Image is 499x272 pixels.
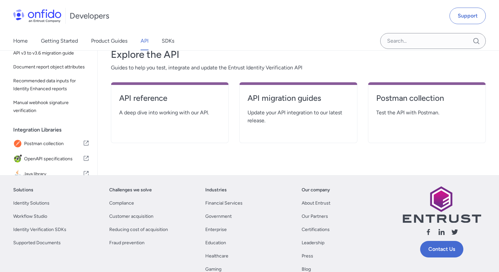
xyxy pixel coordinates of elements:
[109,186,152,194] a: Challenges we solve
[11,74,92,96] a: Recommended data inputs for Identity Enhanced reports
[109,239,145,247] a: Fraud prevention
[24,139,83,148] span: Postman collection
[13,226,66,234] a: Identity Verification SDKs
[205,213,232,220] a: Government
[23,170,83,179] span: Java library
[119,109,220,117] span: A deep dive into working with our API.
[205,226,227,234] a: Enterprise
[205,199,243,207] a: Financial Services
[70,11,109,21] h1: Developers
[13,99,89,115] span: Manual webhook signature verification
[119,93,220,109] a: API reference
[109,199,134,207] a: Compliance
[248,109,349,125] span: Update your API integration to our latest release.
[111,64,486,72] span: Guides to help you test, integrate and update the Entrust Identity Verification API
[111,48,486,61] h3: Explore the API
[449,8,486,24] a: Support
[376,93,478,109] a: Postman collection
[109,213,153,220] a: Customer acquisition
[402,186,481,223] img: Entrust logo
[91,32,127,50] a: Product Guides
[13,32,28,50] a: Home
[376,93,478,103] h4: Postman collection
[13,154,24,164] img: IconOpenAPI specifications
[13,239,61,247] a: Supported Documents
[13,63,89,71] span: Document report object attributes
[41,32,78,50] a: Getting Started
[11,47,92,60] a: API v3 to v3.6 migration guide
[11,152,92,166] a: IconOpenAPI specificationsOpenAPI specifications
[11,167,92,181] a: IconJava libraryJava library
[162,32,174,50] a: SDKs
[13,123,95,136] div: Integration Libraries
[424,228,432,236] svg: Follow us facebook
[302,199,330,207] a: About Entrust
[13,213,47,220] a: Workflow Studio
[11,136,92,151] a: IconPostman collectionPostman collection
[119,93,220,103] h4: API reference
[109,226,168,234] a: Reducing cost of acquisition
[11,60,92,74] a: Document report object attributes
[13,186,33,194] a: Solutions
[302,226,330,234] a: Certifications
[451,228,459,236] svg: Follow us X (Twitter)
[302,239,324,247] a: Leadership
[438,228,446,238] a: Follow us linkedin
[438,228,446,236] svg: Follow us linkedin
[424,228,432,238] a: Follow us facebook
[13,170,23,179] img: IconJava library
[302,186,330,194] a: Our company
[376,109,478,117] span: Test the API with Postman.
[141,32,149,50] a: API
[420,241,463,257] a: Contact Us
[248,93,349,103] h4: API migration guides
[205,186,227,194] a: Industries
[13,49,89,57] span: API v3 to v3.6 migration guide
[451,228,459,238] a: Follow us X (Twitter)
[380,33,486,49] input: Onfido search input field
[13,139,24,148] img: IconPostman collection
[302,252,313,260] a: Press
[205,252,228,260] a: Healthcare
[24,154,83,164] span: OpenAPI specifications
[248,93,349,109] a: API migration guides
[13,9,61,22] img: Onfido Logo
[302,213,328,220] a: Our Partners
[205,239,226,247] a: Education
[13,77,89,93] span: Recommended data inputs for Identity Enhanced reports
[13,199,50,207] a: Identity Solutions
[11,96,92,117] a: Manual webhook signature verification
